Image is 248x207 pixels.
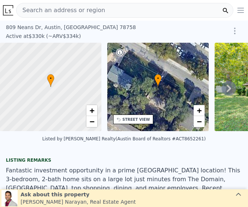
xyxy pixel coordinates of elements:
[154,74,162,87] div: •
[197,117,202,126] span: −
[6,33,29,39] span: Active at
[17,6,105,15] span: Search an address or region
[47,75,54,82] span: •
[86,105,97,116] a: Zoom in
[21,191,136,198] div: Ask about this property
[21,198,136,206] div: [PERSON_NAME] Narayan , Real Estate Agent
[122,117,150,122] div: STREET VIEW
[6,157,242,163] div: Listing remarks
[6,32,45,40] div: $330k
[197,106,202,115] span: +
[90,117,94,126] span: −
[154,75,162,82] span: •
[194,116,205,127] a: Zoom out
[227,24,242,38] button: Show Options
[1,190,18,206] img: Neil Narayan
[6,24,197,31] div: 809 Neans Dr , Austin , [GEOGRAPHIC_DATA] 78758
[3,5,13,15] img: Lotside
[6,166,242,201] div: Fantastic investment opportunity in a prime [GEOGRAPHIC_DATA] location! This 3-bedroom, 2-bath ho...
[45,32,81,40] div: (~ARV $334k )
[86,116,97,127] a: Zoom out
[42,136,206,141] div: Listed by [PERSON_NAME] Realty (Austin Board of Realtors #ACT8652261)
[194,105,205,116] a: Zoom in
[90,106,94,115] span: +
[47,74,54,87] div: •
